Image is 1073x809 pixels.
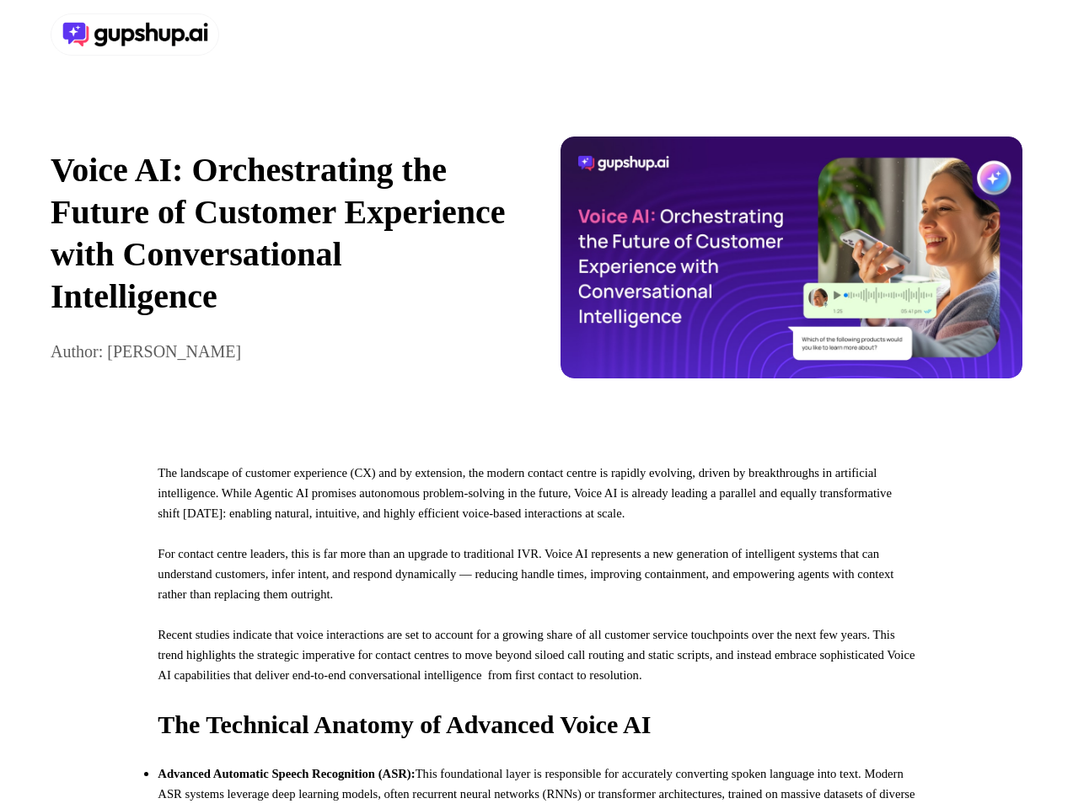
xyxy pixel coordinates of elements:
span: Recent studies indicate that voice interactions are set to account for a growing share of all cus... [158,628,915,682]
span: The Technical Anatomy of Advanced Voice AI [158,710,651,738]
span: Author: [PERSON_NAME] [51,342,241,361]
span: For contact centre leaders, this is far more than an upgrade to traditional IVR. Voice AI represe... [158,547,893,601]
p: Voice AI: Orchestrating the Future of Customer Experience with Conversational Intelligence [51,149,513,318]
span: Advanced Automatic Speech Recognition (ASR): [158,767,415,780]
span: The landscape of customer experience (CX) and by extension, the modern contact centre is rapidly ... [158,466,892,520]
